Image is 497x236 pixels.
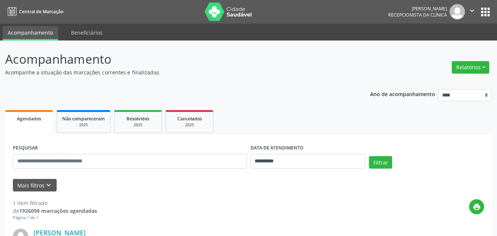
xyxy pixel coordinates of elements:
div: 2025 [171,122,208,128]
div: de [13,207,97,215]
p: Acompanhe a situação das marcações correntes e finalizadas [5,68,346,76]
i: keyboard_arrow_down [45,181,53,189]
div: 1 item filtrado [13,199,97,207]
span: Recepcionista da clínica [388,12,447,18]
button: Relatórios [452,61,489,74]
strong: 1926098 marcações agendadas [19,207,97,214]
img: img [450,4,465,20]
p: Ano de acompanhamento [370,89,435,98]
i: print [473,203,481,211]
a: Acompanhamento [3,26,58,40]
div: 2025 [120,122,156,128]
p: Acompanhamento [5,50,346,68]
div: Página 1 de 1 [13,215,97,221]
label: PESQUISAR [13,142,38,154]
span: Cancelados [177,116,202,122]
a: Beneficiários [66,26,108,39]
button:  [465,4,479,20]
span: Resolvidos [127,116,149,122]
button: Filtrar [369,156,392,169]
button: apps [479,6,492,18]
span: Não compareceram [62,116,105,122]
span: Agendados [17,116,41,122]
button: print [469,199,484,214]
label: DATA DE ATENDIMENTO [251,142,303,154]
span: Central de Marcação [19,8,63,15]
a: Central de Marcação [5,6,63,18]
button: Mais filtroskeyboard_arrow_down [13,179,57,192]
div: [PERSON_NAME] [388,6,447,12]
i:  [468,7,476,15]
div: 2025 [62,122,105,128]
